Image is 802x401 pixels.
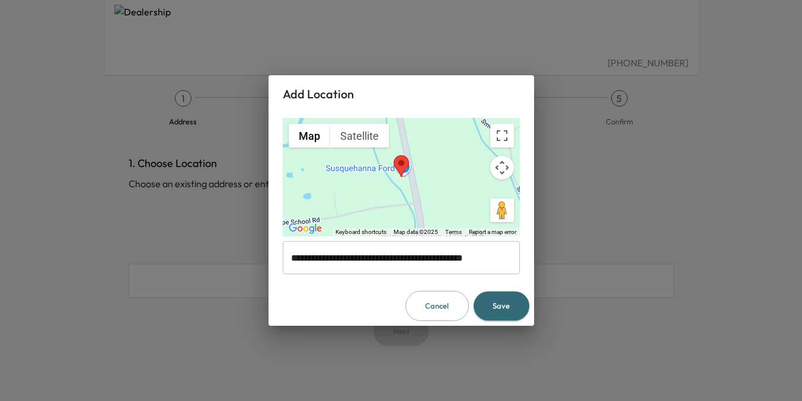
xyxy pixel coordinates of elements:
button: Cancel [405,291,469,321]
span: Map data ©2025 [394,229,438,235]
a: Report a map error [469,229,516,235]
button: Save [474,291,529,320]
img: Google [286,221,325,236]
button: Toggle fullscreen view [490,124,514,147]
a: Terms (opens in new tab) [445,229,462,235]
button: Drag Pegman onto the map to open Street View [490,198,514,222]
button: Keyboard shortcuts [336,228,386,236]
h2: Add Location [269,75,534,113]
button: Show street map [289,124,330,147]
button: Show satellite imagery [330,124,389,147]
a: Open this area in Google Maps (opens a new window) [286,221,325,236]
button: Map camera controls [490,156,514,179]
